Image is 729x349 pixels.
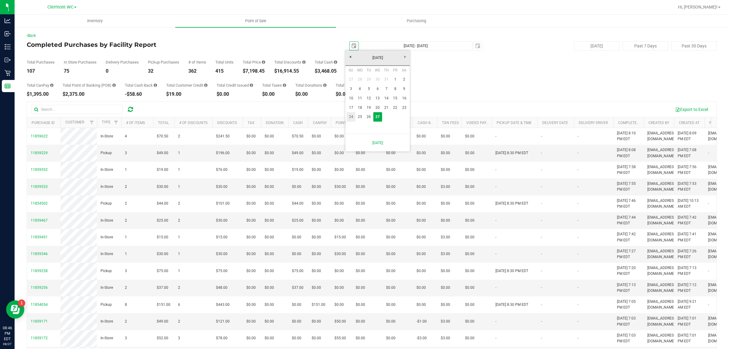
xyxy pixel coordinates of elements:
[678,5,717,9] span: Hi, [PERSON_NAME]!
[345,52,355,61] a: Previous
[541,133,542,139] span: -
[577,218,578,223] span: -
[336,15,497,27] a: Purchasing
[216,184,228,190] span: $30.00
[465,133,474,139] span: $0.00
[166,92,207,97] div: $19.00
[441,218,450,223] span: $0.00
[166,83,207,87] div: Total Customer Credit
[188,69,206,74] div: 362
[5,44,11,50] inline-svg: Inventory
[31,134,48,138] span: 11859622
[441,184,450,190] span: $3.00
[441,167,450,173] span: $0.00
[312,234,321,240] span: $0.00
[364,112,373,122] a: 26
[679,121,700,125] a: Created At
[334,218,344,223] span: $0.00
[400,94,409,103] a: 16
[347,75,355,84] a: 27
[386,150,395,156] span: $0.00
[265,201,274,206] span: $0.00
[178,184,180,190] span: 1
[465,167,474,173] span: $0.00
[15,15,175,27] a: Inventory
[647,198,677,209] span: [EMAIL_ADDRESS][DOMAIN_NAME]
[441,201,450,206] span: $0.00
[125,150,127,156] span: 3
[31,235,48,239] span: 11859451
[495,218,496,223] span: -
[265,218,274,223] span: $0.00
[5,57,11,63] inline-svg: Outbound
[617,164,640,176] span: [DATE] 7:58 PM EDT
[678,147,701,159] span: [DATE] 7:08 PM EDT
[262,92,286,97] div: $0.00
[179,121,207,125] a: # of Discounts
[647,231,677,243] span: [EMAIL_ADDRESS][DOMAIN_NAME]
[292,133,303,139] span: $70.50
[356,167,365,173] span: $0.00
[125,184,127,190] span: 2
[216,201,230,206] span: $101.00
[336,121,379,125] a: Point of Banking (POB)
[157,234,168,240] span: $15.00
[334,150,344,156] span: $0.00
[617,231,640,243] span: [DATE] 7:42 PM EDT
[441,234,450,240] span: $3.00
[246,234,256,240] span: $0.00
[216,218,228,223] span: $30.00
[671,41,717,50] button: Past 30 Days
[243,60,265,64] div: Total Price
[47,5,74,10] span: Clermont WC
[373,66,382,75] th: Wednesday
[283,83,286,87] i: Sum of the total taxes for all purchases in the date range.
[416,218,426,223] span: $0.00
[617,147,640,159] span: [DATE] 8:08 PM EDT
[246,167,256,173] span: $0.00
[708,150,709,156] span: -
[541,218,542,223] span: -
[364,94,373,103] a: 12
[101,201,112,206] span: Pickup
[250,83,253,87] i: Sum of all account credit issued for all refunds from returned purchases in the date range.
[356,218,365,223] span: $0.00
[355,75,364,84] a: 28
[101,234,113,240] span: In-Store
[5,31,11,37] inline-svg: Inbound
[382,84,391,94] a: 7
[355,112,364,122] a: 25
[386,184,395,190] span: $0.00
[295,92,327,97] div: $0.00
[465,218,474,223] span: $0.00
[246,184,256,190] span: $0.00
[391,94,400,103] a: 15
[63,83,116,87] div: Total Point of Banking (POB)
[27,83,53,87] div: Total CanPay
[158,121,169,125] a: Total
[266,121,284,125] a: Donation
[336,92,379,97] div: $0.00
[157,167,168,173] span: $19.00
[386,201,395,206] span: $0.00
[400,84,409,94] a: 9
[216,150,230,156] span: $196.00
[356,150,365,156] span: $0.00
[356,201,365,206] span: $0.00
[5,83,11,89] inline-svg: Reports
[373,112,382,122] a: 27
[349,136,406,149] a: [DATE]
[364,84,373,94] a: 5
[295,83,327,87] div: Total Donations
[274,69,306,74] div: $16,914.55
[63,92,116,97] div: $2,375.00
[678,130,701,142] span: [DATE] 8:09 PM EDT
[399,18,434,24] span: Purchasing
[125,201,127,206] span: 2
[125,234,127,240] span: 1
[345,53,410,63] a: [DATE]
[32,121,55,125] a: Purchase ID
[391,103,400,112] a: 22
[79,18,111,24] span: Inventory
[243,69,265,74] div: $7,198.45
